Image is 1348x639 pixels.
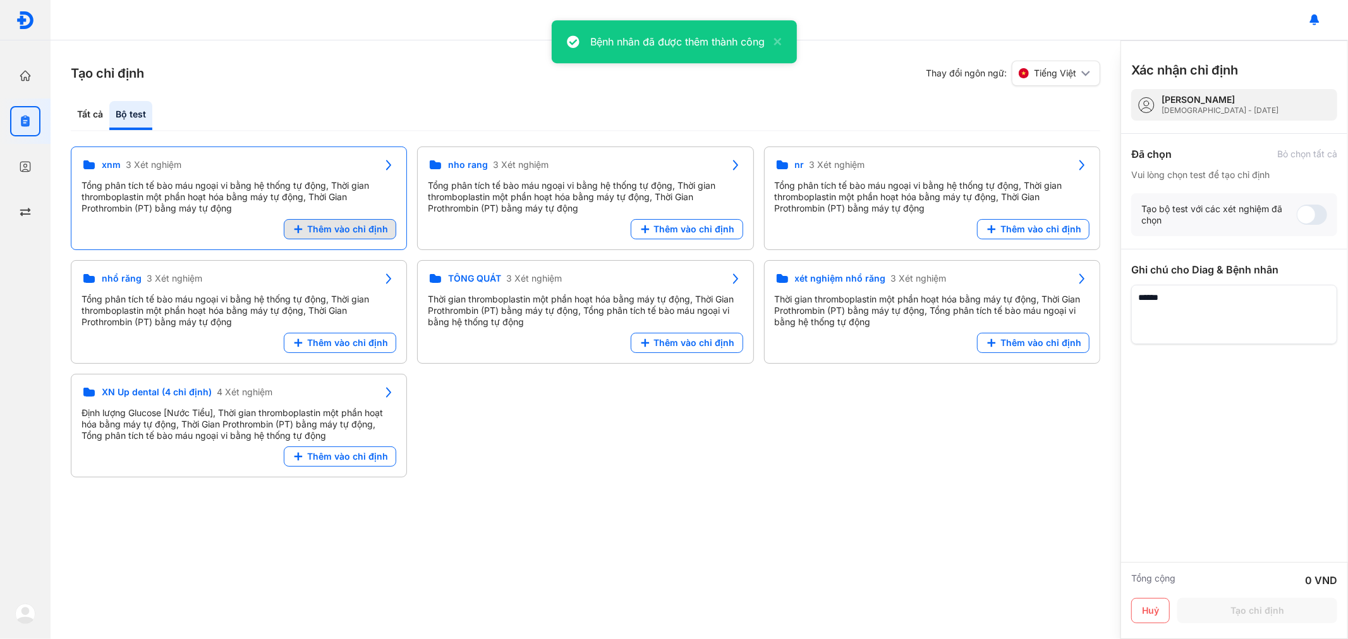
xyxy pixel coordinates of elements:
[448,159,488,170] span: nho rang
[810,159,865,170] span: 3 Xét nghiệm
[1141,203,1297,226] div: Tạo bộ test với các xét nghiệm đã chọn
[428,180,743,214] div: Tổng phân tích tế bào máu ngoại vi bằng hệ thống tự động, Thời gian thromboplastin một phần hoạt ...
[109,101,152,130] div: Bộ test
[795,273,886,284] span: xét nghiệm nhổ răng
[1305,573,1337,588] div: 0 VND
[1162,105,1278,116] div: [DEMOGRAPHIC_DATA] - [DATE]
[1131,169,1337,181] div: Vui lòng chọn test để tạo chỉ định
[1131,61,1238,79] h3: Xác nhận chỉ định
[71,101,109,130] div: Tất cả
[307,224,388,235] span: Thêm vào chỉ định
[82,180,396,214] div: Tổng phân tích tế bào máu ngoại vi bằng hệ thống tự động, Thời gian thromboplastin một phần hoạt ...
[506,273,562,284] span: 3 Xét nghiệm
[15,604,35,624] img: logo
[775,294,1090,328] div: Thời gian thromboplastin một phần hoạt hóa bằng máy tự động, Thời Gian Prothrombin (PT) bằng máy ...
[1131,598,1170,623] button: Huỷ
[284,446,396,467] button: Thêm vào chỉ định
[284,333,396,353] button: Thêm vào chỉ định
[1162,94,1278,105] div: [PERSON_NAME]
[307,451,388,462] span: Thêm vào chỉ định
[82,294,396,328] div: Tổng phân tích tế bào máu ngoại vi bằng hệ thống tự động, Thời gian thromboplastin một phần hoạt ...
[126,159,181,170] span: 3 Xét nghiệm
[631,333,743,353] button: Thêm vào chỉ định
[1277,148,1337,160] div: Bỏ chọn tất cả
[977,333,1090,353] button: Thêm vào chỉ định
[1131,146,1172,162] div: Đã chọn
[631,219,743,239] button: Thêm vào chỉ định
[1177,598,1337,623] button: Tạo chỉ định
[654,224,735,235] span: Thêm vào chỉ định
[82,407,396,441] div: Định lượng Glucose [Nước Tiểu], Thời gian thromboplastin một phần hoạt hóa bằng máy tự động, Thời...
[1034,68,1076,79] span: Tiếng Việt
[307,337,388,349] span: Thêm vào chỉ định
[1131,262,1337,277] div: Ghi chú cho Diag & Bệnh nhân
[493,159,549,170] span: 3 Xét nghiệm
[71,64,144,82] h3: Tạo chỉ định
[1131,573,1175,588] div: Tổng cộng
[147,273,202,284] span: 3 Xét nghiệm
[926,61,1100,86] div: Thay đổi ngôn ngữ:
[102,159,121,170] span: xnm
[977,219,1090,239] button: Thêm vào chỉ định
[775,180,1090,214] div: Tổng phân tích tế bào máu ngoại vi bằng hệ thống tự động, Thời gian thromboplastin một phần hoạt ...
[428,294,743,328] div: Thời gian thromboplastin một phần hoạt hóa bằng máy tự động, Thời Gian Prothrombin (PT) bằng máy ...
[1000,224,1081,235] span: Thêm vào chỉ định
[795,159,805,170] span: nr
[16,11,35,30] img: logo
[1000,337,1081,349] span: Thêm vào chỉ định
[654,337,735,349] span: Thêm vào chỉ định
[284,219,396,239] button: Thêm vào chỉ định
[891,273,947,284] span: 3 Xét nghiệm
[102,273,142,284] span: nhổ răng
[448,273,501,284] span: TỔNG QUÁT
[217,386,272,398] span: 4 Xét nghiệm
[102,386,212,398] span: XN Up dental (4 chỉ định)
